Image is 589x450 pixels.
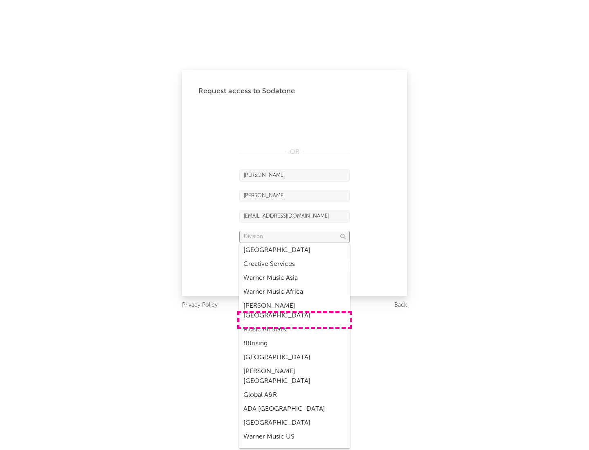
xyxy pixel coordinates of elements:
[239,351,350,364] div: [GEOGRAPHIC_DATA]
[239,402,350,416] div: ADA [GEOGRAPHIC_DATA]
[239,430,350,444] div: Warner Music US
[239,416,350,430] div: [GEOGRAPHIC_DATA]
[239,364,350,388] div: [PERSON_NAME] [GEOGRAPHIC_DATA]
[239,337,350,351] div: 88rising
[198,86,391,96] div: Request access to Sodatone
[239,210,350,223] input: Email
[239,388,350,402] div: Global A&R
[239,169,350,182] input: First Name
[239,271,350,285] div: Warner Music Asia
[239,323,350,337] div: Music All Stars
[239,257,350,271] div: Creative Services
[182,300,218,310] a: Privacy Policy
[239,147,350,157] div: OR
[239,231,350,243] input: Division
[239,299,350,323] div: [PERSON_NAME] [GEOGRAPHIC_DATA]
[239,190,350,202] input: Last Name
[239,285,350,299] div: Warner Music Africa
[394,300,407,310] a: Back
[239,243,350,257] div: [GEOGRAPHIC_DATA]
